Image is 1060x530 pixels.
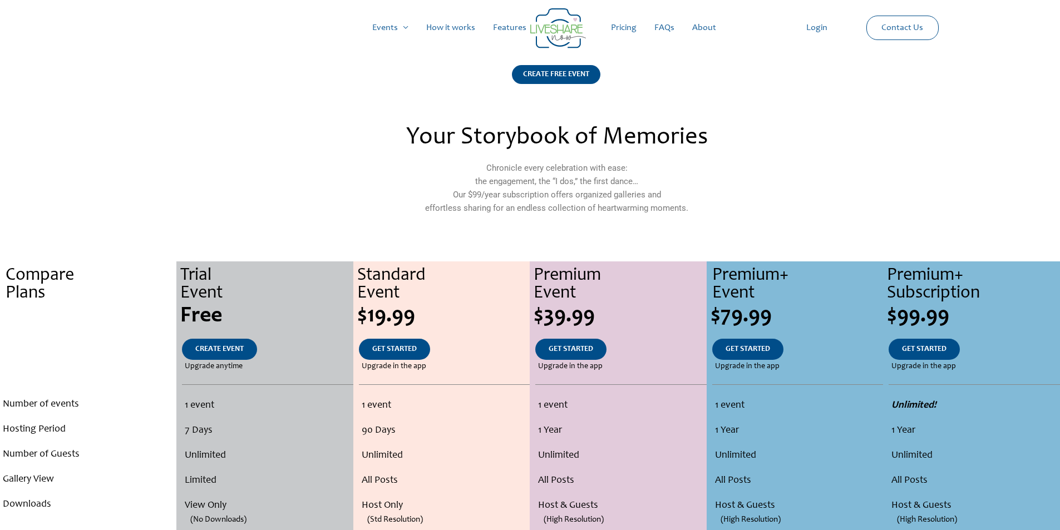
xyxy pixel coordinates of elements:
nav: Site Navigation [19,10,1041,46]
span: CREATE EVENT [195,345,244,353]
a: GET STARTED [889,339,960,360]
a: GET STARTED [535,339,607,360]
p: Chronicle every celebration with ease: the engagement, the “I dos,” the first dance… Our $99/year... [315,161,797,215]
li: Limited [185,468,349,493]
li: Unlimited [538,443,703,468]
a: About [683,10,725,46]
span: Upgrade in the app [538,360,603,373]
span: GET STARTED [902,345,946,353]
li: 90 Days [362,418,527,443]
div: $19.99 [357,305,530,328]
div: Free [180,305,353,328]
li: 1 Year [715,418,880,443]
div: Premium+ Event [712,267,883,303]
li: 1 Year [538,418,703,443]
a: Pricing [602,10,645,46]
a: . [74,339,103,360]
span: . [86,305,91,328]
a: How it works [417,10,484,46]
li: Number of events [3,392,174,417]
li: Host Only [362,493,527,518]
li: 7 Days [185,418,349,443]
span: . [87,363,90,370]
li: All Posts [891,468,1057,493]
li: Host & Guests [538,493,703,518]
div: Compare Plans [6,267,176,303]
li: 1 event [538,393,703,418]
a: FAQs [645,10,683,46]
span: GET STARTED [549,345,593,353]
div: Premium+ Subscription [887,267,1059,303]
h2: Your Storybook of Memories [315,126,797,150]
li: 1 Year [891,418,1057,443]
div: $79.99 [711,305,883,328]
li: Hosting Period [3,417,174,442]
a: CREATE FREE EVENT [512,65,600,98]
span: Upgrade anytime [185,360,243,373]
img: Group 14 | Live Photo Slideshow for Events | Create Free Events Album for Any Occasion [530,8,586,48]
a: Events [363,10,417,46]
a: Contact Us [872,16,932,39]
span: Upgrade in the app [362,360,426,373]
li: Gallery View [3,467,174,492]
div: $99.99 [887,305,1059,328]
li: All Posts [715,468,880,493]
li: Host & Guests [715,493,880,518]
a: Login [797,10,836,46]
div: $39.99 [534,305,706,328]
span: GET STARTED [726,345,770,353]
li: Unlimited [891,443,1057,468]
div: CREATE FREE EVENT [512,65,600,84]
li: Unlimited [185,443,349,468]
li: Host & Guests [891,493,1057,518]
li: Unlimited [715,443,880,468]
li: Number of Guests [3,442,174,467]
span: . [87,345,90,353]
li: View Only [185,493,349,518]
li: All Posts [538,468,703,493]
li: 1 event [362,393,527,418]
div: Standard Event [357,267,530,303]
span: Upgrade in the app [891,360,956,373]
span: Upgrade in the app [715,360,780,373]
li: 1 event [715,393,880,418]
div: Premium Event [534,267,706,303]
li: Downloads [3,492,174,517]
li: Unlimited [362,443,527,468]
a: CREATE EVENT [182,339,257,360]
a: Features [484,10,535,46]
strong: Unlimited! [891,400,936,410]
li: All Posts [362,468,527,493]
div: Trial Event [180,267,353,303]
a: GET STARTED [712,339,783,360]
a: GET STARTED [359,339,430,360]
li: 1 event [185,393,349,418]
span: GET STARTED [372,345,417,353]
